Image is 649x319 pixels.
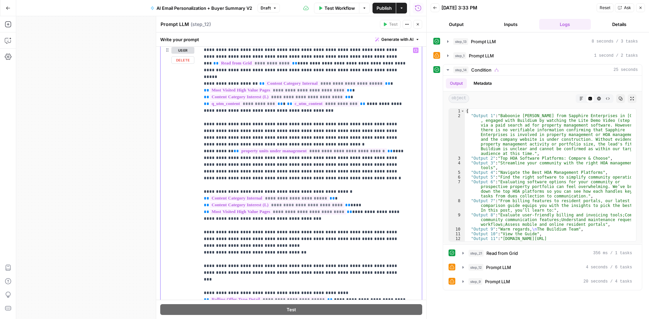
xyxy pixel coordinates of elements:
[161,21,189,28] textarea: Prompt LLM
[614,67,638,73] span: 25 seconds
[449,198,465,213] div: 8
[449,213,465,227] div: 9
[597,3,614,12] button: Reset
[160,304,422,315] button: Test
[372,35,422,44] button: Generate with AI
[458,276,636,287] button: 20 seconds / 4 tasks
[372,3,396,14] button: Publish
[449,113,465,156] div: 2
[594,53,638,59] span: 1 second / 2 tasks
[586,264,632,270] span: 4 seconds / 6 tasks
[191,21,211,28] span: ( step_12 )
[458,262,636,273] button: 4 seconds / 6 tasks
[453,67,468,73] span: step_14
[171,56,194,64] button: Delete
[486,250,518,257] span: Read from Grid
[449,175,465,180] div: 6
[539,19,591,30] button: Logs
[443,64,642,75] button: 25 seconds
[377,5,392,11] span: Publish
[469,52,494,59] span: Prompt LLM
[446,78,467,88] button: Output
[468,278,482,285] span: step_9
[156,32,426,46] div: Write your prompt
[324,5,355,11] span: Test Workflow
[453,52,466,59] span: step_1
[449,232,465,236] div: 11
[449,170,465,175] div: 5
[146,3,256,14] button: AI Email Personalization + Buyer Summary V2
[449,161,465,170] div: 4
[461,109,464,113] span: Toggle code folding, rows 1 through 16
[449,180,465,198] div: 7
[471,67,491,73] span: Condition
[449,94,469,103] span: object
[258,4,280,12] button: Draft
[468,264,483,271] span: step_12
[381,36,413,43] span: Generate with AI
[449,227,465,232] div: 10
[443,50,642,61] button: 1 second / 2 tasks
[431,19,482,30] button: Output
[157,5,252,11] span: AI Email Personalization + Buyer Summary V2
[449,109,465,113] div: 1
[389,21,398,27] span: Test
[615,3,634,12] button: Ask
[261,5,271,11] span: Draft
[485,278,510,285] span: Prompt LLM
[470,78,496,88] button: Metadata
[380,20,401,29] button: Test
[486,264,511,271] span: Prompt LLM
[471,38,496,45] span: Prompt LLM
[458,248,636,259] button: 356 ms / 1 tasks
[443,36,642,47] button: 8 seconds / 3 tasks
[583,278,632,285] span: 20 seconds / 4 tasks
[449,236,465,246] div: 12
[287,306,296,313] span: Test
[592,38,638,45] span: 8 seconds / 3 tasks
[593,250,632,256] span: 356 ms / 1 tasks
[449,156,465,161] div: 3
[594,19,645,30] button: Details
[624,5,631,11] span: Ask
[468,250,484,257] span: step_21
[171,47,194,54] button: user
[453,38,468,45] span: step_13
[600,5,610,11] span: Reset
[314,3,359,14] button: Test Workflow
[485,19,537,30] button: Inputs
[443,76,642,290] div: 25 seconds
